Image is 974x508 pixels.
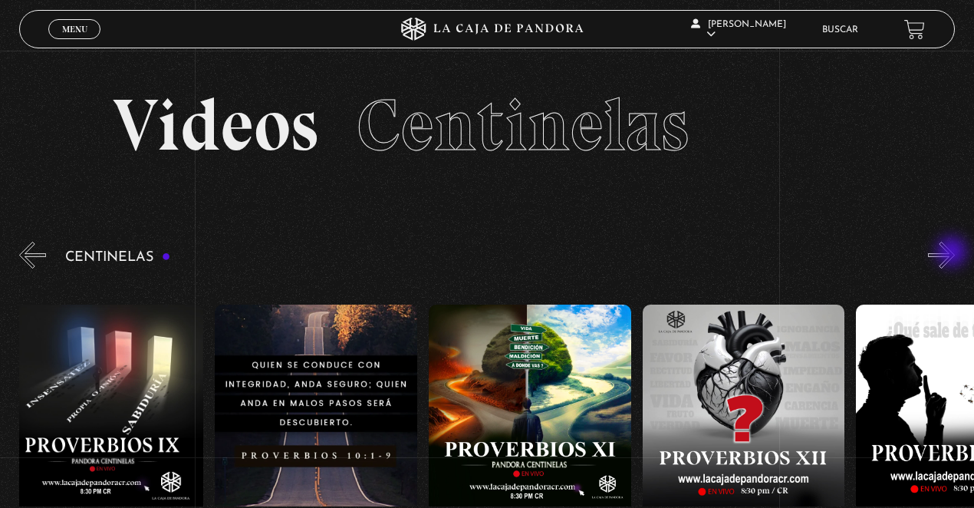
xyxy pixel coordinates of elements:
[904,19,925,40] a: View your shopping cart
[928,242,955,269] button: Next
[822,25,858,35] a: Buscar
[65,250,170,265] h3: Centinelas
[57,38,93,48] span: Cerrar
[113,89,860,162] h2: Videos
[62,25,87,34] span: Menu
[19,242,46,269] button: Previous
[691,20,786,39] span: [PERSON_NAME]
[357,81,689,169] span: Centinelas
